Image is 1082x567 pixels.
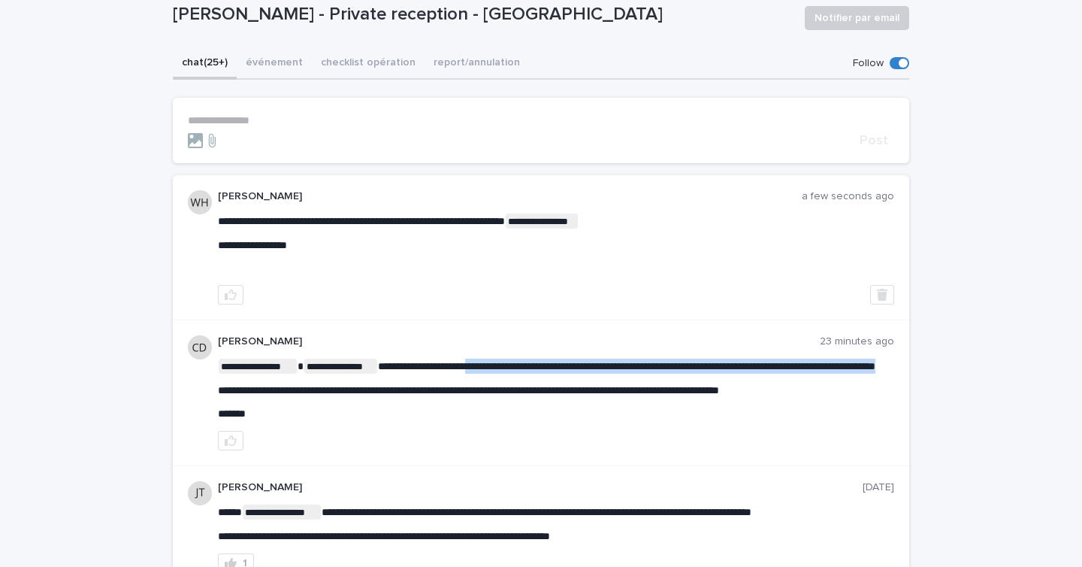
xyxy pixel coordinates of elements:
button: chat (25+) [173,48,237,80]
p: [PERSON_NAME] [218,481,863,494]
span: Notifier par email [815,11,899,26]
button: report/annulation [425,48,529,80]
button: like this post [218,431,243,450]
p: Follow [853,57,884,70]
p: [PERSON_NAME] [218,335,820,348]
p: [PERSON_NAME] [218,190,802,203]
button: like this post [218,285,243,305]
p: ⁠[PERSON_NAME] - Private reception - [GEOGRAPHIC_DATA] [173,4,793,26]
p: [DATE] [863,481,894,494]
p: 23 minutes ago [820,335,894,348]
span: Post [860,134,888,147]
button: Delete post [870,285,894,305]
p: a few seconds ago [802,190,894,203]
button: Post [854,134,894,147]
button: Notifier par email [805,6,909,30]
button: événement [237,48,312,80]
button: checklist opération [312,48,425,80]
